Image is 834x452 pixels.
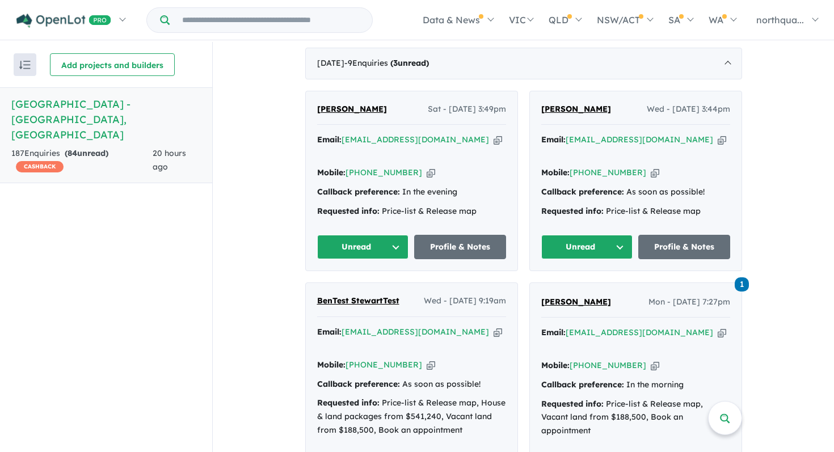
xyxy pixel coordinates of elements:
strong: Email: [317,327,342,337]
span: [PERSON_NAME] [541,104,611,114]
div: In the morning [541,378,730,392]
div: In the evening [317,185,506,199]
img: Openlot PRO Logo White [16,14,111,28]
a: [EMAIL_ADDRESS][DOMAIN_NAME] [566,134,713,145]
strong: Requested info: [541,399,604,409]
strong: Requested info: [317,398,380,408]
a: Profile & Notes [638,235,730,259]
a: [EMAIL_ADDRESS][DOMAIN_NAME] [342,134,489,145]
span: - 9 Enquir ies [344,58,429,68]
strong: ( unread) [390,58,429,68]
button: Copy [651,167,659,179]
span: Sat - [DATE] 3:49pm [428,103,506,116]
button: Copy [494,326,502,338]
button: Copy [427,167,435,179]
strong: Mobile: [541,167,570,178]
a: [EMAIL_ADDRESS][DOMAIN_NAME] [342,327,489,337]
a: [PHONE_NUMBER] [346,360,422,370]
button: Unread [317,235,409,259]
strong: Callback preference: [317,187,400,197]
div: Price-list & Release map [541,205,730,218]
button: Copy [494,134,502,146]
strong: Mobile: [317,167,346,178]
span: CASHBACK [16,161,64,172]
span: northqua... [756,14,804,26]
strong: Mobile: [317,360,346,370]
h5: [GEOGRAPHIC_DATA] - [GEOGRAPHIC_DATA] , [GEOGRAPHIC_DATA] [11,96,201,142]
button: Unread [541,235,633,259]
span: 84 [68,148,77,158]
div: [DATE] [305,48,742,79]
strong: Callback preference: [541,187,624,197]
div: Price-list & Release map, House & land packages from $541,240, Vacant land from $188,500, Book an... [317,396,506,437]
img: sort.svg [19,61,31,69]
span: Mon - [DATE] 7:27pm [648,295,730,309]
div: Price-list & Release map, Vacant land from $188,500, Book an appointment [541,398,730,438]
span: [PERSON_NAME] [541,297,611,307]
a: [PHONE_NUMBER] [570,360,646,370]
button: Copy [718,134,726,146]
strong: Callback preference: [317,379,400,389]
a: 1 [735,276,749,291]
div: As soon as possible! [541,185,730,199]
span: 3 [393,58,398,68]
a: [PERSON_NAME] [541,103,611,116]
div: Price-list & Release map [317,205,506,218]
button: Copy [427,359,435,371]
a: [PHONE_NUMBER] [346,167,422,178]
span: [PERSON_NAME] [317,104,387,114]
strong: Requested info: [317,206,380,216]
a: [PERSON_NAME] [541,295,611,309]
span: 1 [735,277,749,292]
button: Copy [651,360,659,371]
strong: Email: [541,134,566,145]
strong: Mobile: [541,360,570,370]
input: Try estate name, suburb, builder or developer [172,8,370,32]
span: BenTest StewartTest [317,295,399,306]
strong: Callback preference: [541,379,624,390]
a: Profile & Notes [414,235,506,259]
span: Wed - [DATE] 9:19am [424,294,506,308]
strong: Email: [317,134,342,145]
div: 187 Enquir ies [11,147,153,174]
a: [EMAIL_ADDRESS][DOMAIN_NAME] [566,327,713,337]
a: [PHONE_NUMBER] [570,167,646,178]
button: Copy [718,327,726,339]
strong: Requested info: [541,206,604,216]
strong: ( unread) [65,148,108,158]
button: Add projects and builders [50,53,175,76]
span: 20 hours ago [153,148,186,172]
a: [PERSON_NAME] [317,103,387,116]
span: Wed - [DATE] 3:44pm [647,103,730,116]
strong: Email: [541,327,566,337]
div: As soon as possible! [317,378,506,391]
a: BenTest StewartTest [317,294,399,308]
